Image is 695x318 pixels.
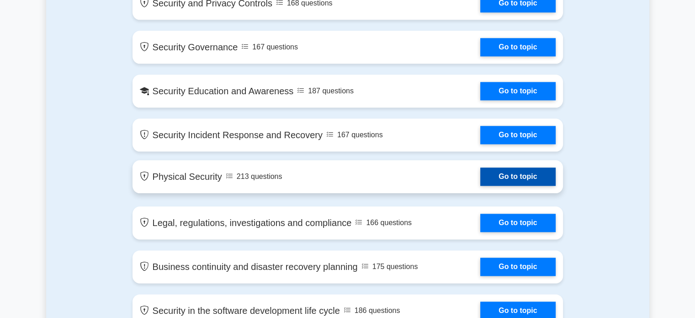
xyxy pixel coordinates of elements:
[480,214,555,232] a: Go to topic
[480,38,555,56] a: Go to topic
[480,82,555,100] a: Go to topic
[480,167,555,186] a: Go to topic
[480,258,555,276] a: Go to topic
[480,126,555,144] a: Go to topic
